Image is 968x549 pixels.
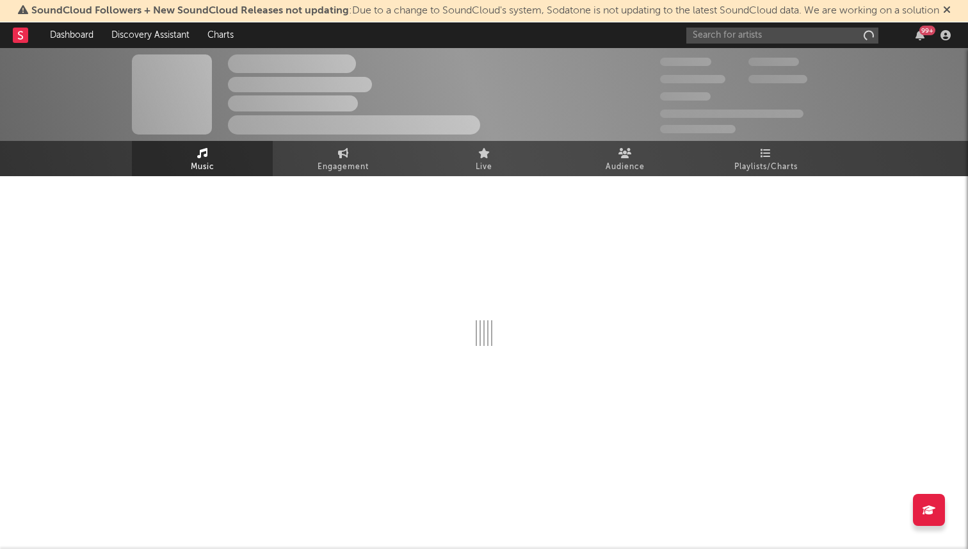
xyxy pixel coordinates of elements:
[660,125,736,133] span: Jump Score: 85.0
[686,28,878,44] input: Search for artists
[476,160,492,175] span: Live
[318,160,369,175] span: Engagement
[31,6,939,16] span: : Due to a change to SoundCloud's system, Sodatone is not updating to the latest SoundCloud data....
[660,75,725,83] span: 50,000,000
[748,58,799,66] span: 100,000
[748,75,807,83] span: 1,000,000
[919,26,935,35] div: 99 +
[660,58,711,66] span: 300,000
[660,110,803,118] span: 50,000,000 Monthly Listeners
[943,6,951,16] span: Dismiss
[916,30,924,40] button: 99+
[31,6,349,16] span: SoundCloud Followers + New SoundCloud Releases not updating
[198,22,243,48] a: Charts
[695,141,836,176] a: Playlists/Charts
[414,141,554,176] a: Live
[102,22,198,48] a: Discovery Assistant
[554,141,695,176] a: Audience
[191,160,214,175] span: Music
[734,160,798,175] span: Playlists/Charts
[132,141,273,176] a: Music
[273,141,414,176] a: Engagement
[41,22,102,48] a: Dashboard
[606,160,645,175] span: Audience
[660,92,711,101] span: 100,000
